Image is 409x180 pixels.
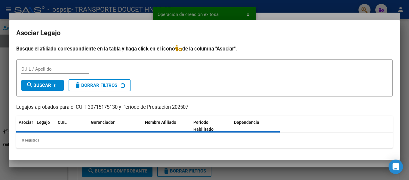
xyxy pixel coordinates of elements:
datatable-header-cell: Legajo [34,116,55,136]
mat-icon: search [26,81,33,89]
datatable-header-cell: Periodo Habilitado [191,116,232,136]
span: Nombre Afiliado [145,120,176,125]
p: Legajos aprobados para el CUIT 30715175130 y Período de Prestación 202507 [16,104,393,111]
datatable-header-cell: Gerenciador [88,116,143,136]
span: Gerenciador [91,120,115,125]
mat-icon: delete [74,81,81,89]
datatable-header-cell: Dependencia [232,116,280,136]
datatable-header-cell: Asociar [16,116,34,136]
datatable-header-cell: Nombre Afiliado [143,116,191,136]
div: Open Intercom Messenger [389,160,403,174]
span: Asociar [19,120,33,125]
button: Borrar Filtros [69,79,131,91]
datatable-header-cell: CUIL [55,116,88,136]
button: Buscar [21,80,64,91]
span: Buscar [26,83,51,88]
div: 0 registros [16,133,393,148]
h4: Busque el afiliado correspondiente en la tabla y haga click en el ícono de la columna "Asociar". [16,45,393,53]
span: Periodo Habilitado [193,120,214,132]
span: CUIL [58,120,67,125]
span: Borrar Filtros [74,83,117,88]
h2: Asociar Legajo [16,27,393,39]
span: Legajo [37,120,50,125]
span: Dependencia [234,120,259,125]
